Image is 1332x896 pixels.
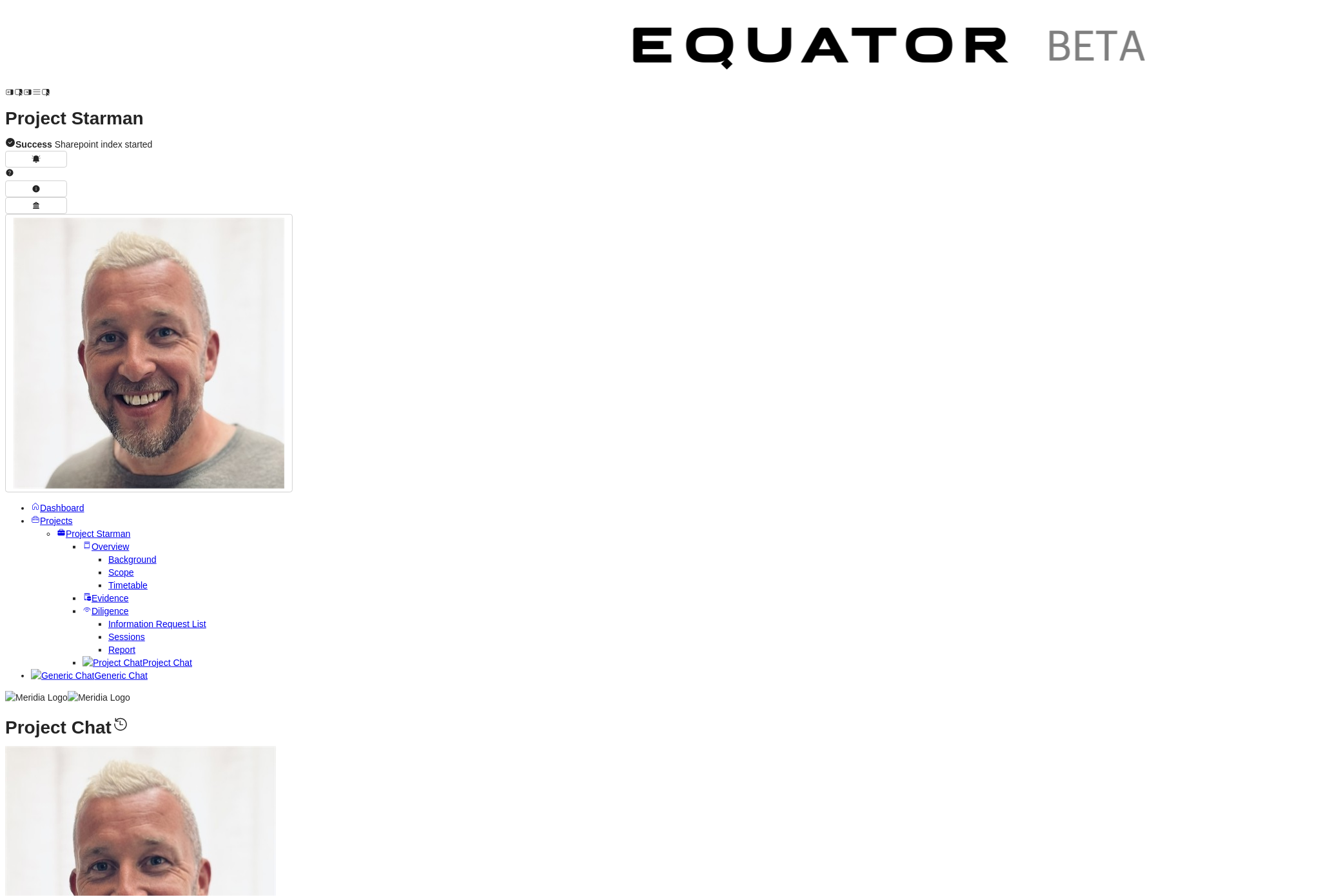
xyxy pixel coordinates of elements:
[31,503,84,513] a: Dashboard
[83,657,192,668] a: Project ChatProject Chat
[108,619,206,629] a: Information Request List
[108,567,134,578] a: Scope
[5,112,1327,125] h1: Project Starman
[83,606,129,616] a: Diligence
[15,139,52,150] strong: Success
[14,218,284,489] img: Profile Icon
[31,669,94,682] img: Generic Chat
[611,5,1172,97] img: Customer Logo
[5,716,1327,734] h1: Project Chat
[94,670,147,681] span: Generic Chat
[83,656,142,669] img: Project Chat
[142,657,192,668] span: Project Chat
[92,606,129,616] span: Diligence
[68,691,130,704] img: Meridia Logo
[50,5,611,97] img: Customer Logo
[83,593,129,603] a: Evidence
[108,632,145,642] a: Sessions
[15,139,152,150] span: Sharepoint index started
[5,691,68,704] img: Meridia Logo
[57,529,130,539] a: Project Starman
[92,593,129,603] span: Evidence
[83,541,129,552] a: Overview
[66,529,130,539] span: Project Starman
[108,580,148,590] a: Timetable
[108,554,157,565] a: Background
[31,670,148,681] a: Generic ChatGeneric Chat
[40,503,84,513] span: Dashboard
[108,645,135,655] a: Report
[31,516,73,526] a: Projects
[40,516,73,526] span: Projects
[92,541,129,552] span: Overview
